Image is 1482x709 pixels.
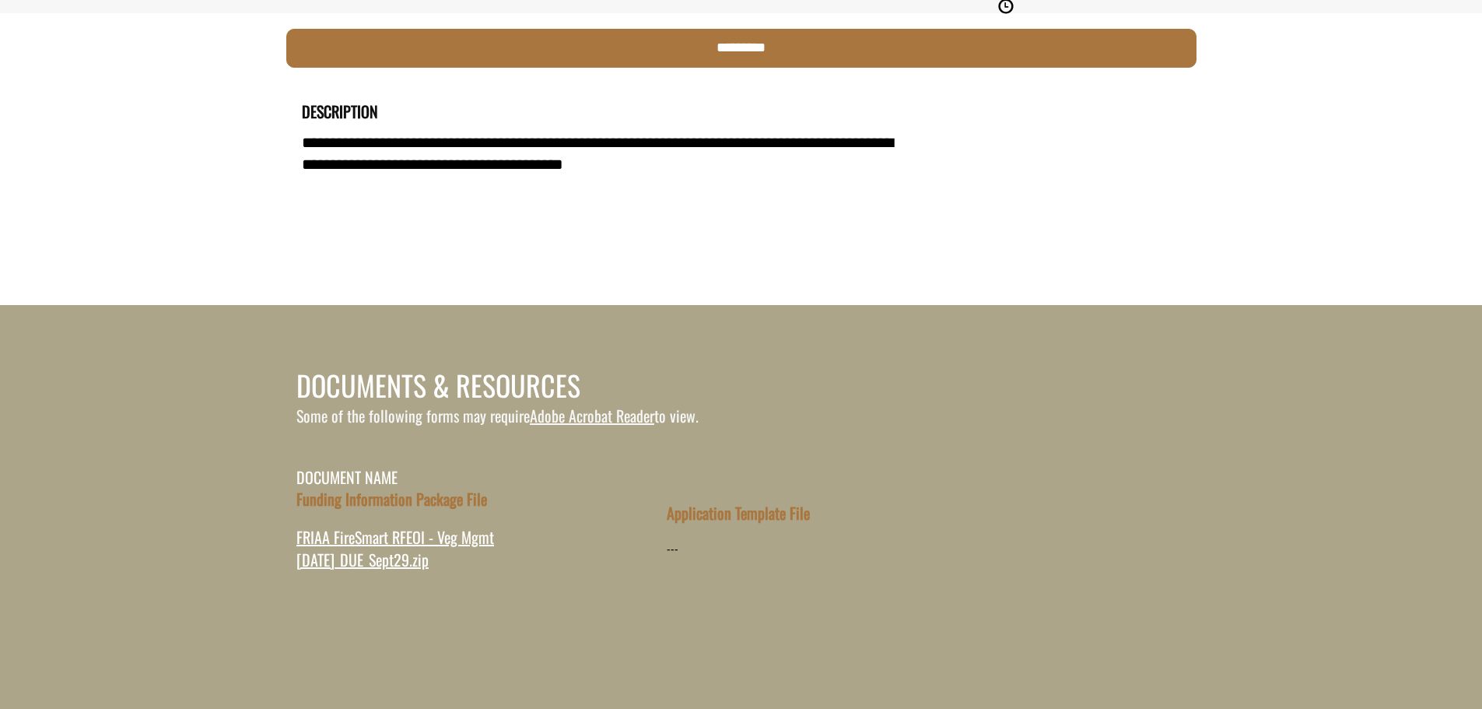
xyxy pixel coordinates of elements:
[296,525,494,571] a: FRIAA FireSmart RFEOI - Veg Mgmt [DATE]_DUE_Sept29.zip
[302,100,378,123] label: Description
[302,127,907,225] textarea: Description
[530,404,654,427] a: Adobe Acrobat Reader
[667,502,810,525] label: Application Template File
[296,488,487,511] label: Funding Information Package File
[298,83,1185,290] div: Funding Opportunity Details
[298,83,1185,242] fieldset: DETAILS
[667,540,678,556] div: ---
